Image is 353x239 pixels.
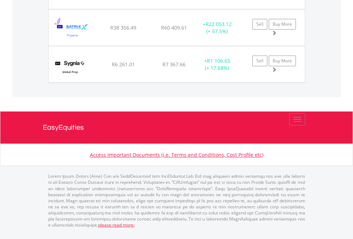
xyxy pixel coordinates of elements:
[252,19,267,30] a: Sell
[110,24,136,31] span: R38 356.49
[48,173,305,228] p: Lorem Ipsum Dolors (Ame) Con a/e SeddOeiusmod tem InciDiduntut Lab Etd mag aliquaen admin veniamq...
[52,19,93,44] img: EQU.ZA.STXPRO.png
[195,21,239,35] div: + (+ 57.5%)
[269,19,296,30] a: Buy More
[52,55,88,80] img: EQU.ZA.SYGP.png
[98,222,135,228] a: please read more:
[269,56,296,66] a: Buy More
[252,56,267,66] a: Sell
[206,21,232,27] span: R22 053.12
[43,111,311,144] a: EasyEquities
[90,151,263,158] a: Access Important Documents (i.e. Terms and Conditions, Cost Profile etc)
[195,57,239,72] div: + (+ 17.68%)
[112,61,135,68] span: R6 261.01
[207,57,230,64] span: R1 106.65
[161,24,187,31] span: R60 409.61
[162,61,186,68] span: R7 367.66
